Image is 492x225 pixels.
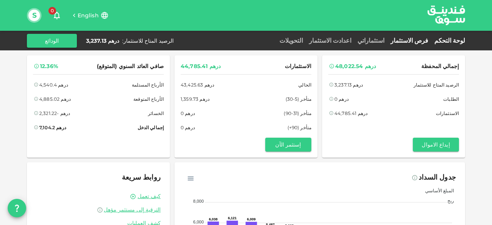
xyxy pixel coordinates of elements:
[298,81,311,89] span: الحالي
[286,95,311,103] span: متأخر (5-30)
[419,188,454,193] span: المبلغ الأساسي
[443,95,459,103] span: الطلبات
[138,193,161,200] a: كيف تعمل
[334,81,363,89] div: درهم 3,237.13
[39,95,71,103] div: درهم 4,885.02
[387,37,431,44] a: فرص الاستثمار
[148,109,164,117] span: الخسائر
[421,62,459,71] span: إجمالي المحفظة
[39,123,66,132] div: درهم 7,104.2
[419,172,456,184] div: جدول السداد
[138,123,164,132] span: إجمالي الدخل
[417,0,475,30] img: logo
[284,109,311,117] span: متأخر (31-90)
[181,109,195,117] div: درهم 0
[181,81,214,89] div: درهم 43,425.63
[285,62,311,71] span: الاستثمارات
[122,37,174,45] div: الرصيد المتاح للاستثمار :
[181,95,209,103] div: درهم 1,359.73
[49,8,65,23] button: 0
[39,81,68,89] div: درهم 4,540.4
[288,123,311,132] span: متأخر (90+)
[414,81,459,89] span: الرصيد المتاح للاستثمار
[431,37,465,44] a: لوحة التحكم
[8,199,26,217] button: question
[36,206,161,213] a: الترقية إلى مستثمر مؤهل
[193,220,204,224] tspan: 6,000
[276,37,306,44] a: التحويلات
[334,95,349,103] div: درهم 0
[39,109,70,117] div: درهم -2,321.22
[133,95,164,103] span: الأرباح المتوقعة
[193,199,204,203] tspan: 8,000
[335,62,376,71] div: درهم 48,022.54
[442,198,454,203] span: ربح
[334,109,367,117] div: درهم 44,785.41
[181,62,221,71] div: درهم 44,785.41
[28,10,40,21] button: S
[48,7,56,15] span: 0
[78,12,99,19] span: English
[181,123,195,132] div: درهم 0
[265,138,311,152] button: إستثمر الآن
[354,37,387,44] a: استثماراتي
[427,0,465,30] a: logo
[436,109,459,117] span: الاستثمارات
[86,37,119,45] div: درهم 3,237.13
[413,138,459,152] button: إيداع الاموال
[306,37,354,44] a: اعدادت الاستثمار
[40,62,58,71] div: 12.36%
[97,62,164,71] span: صافي العائد السنوي (المتوقع)
[104,206,161,213] span: الترقية إلى مستثمر مؤهل
[132,81,164,89] span: الأرباح المستلمة
[27,34,77,48] button: الودائع
[122,173,161,182] span: روابط سريعة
